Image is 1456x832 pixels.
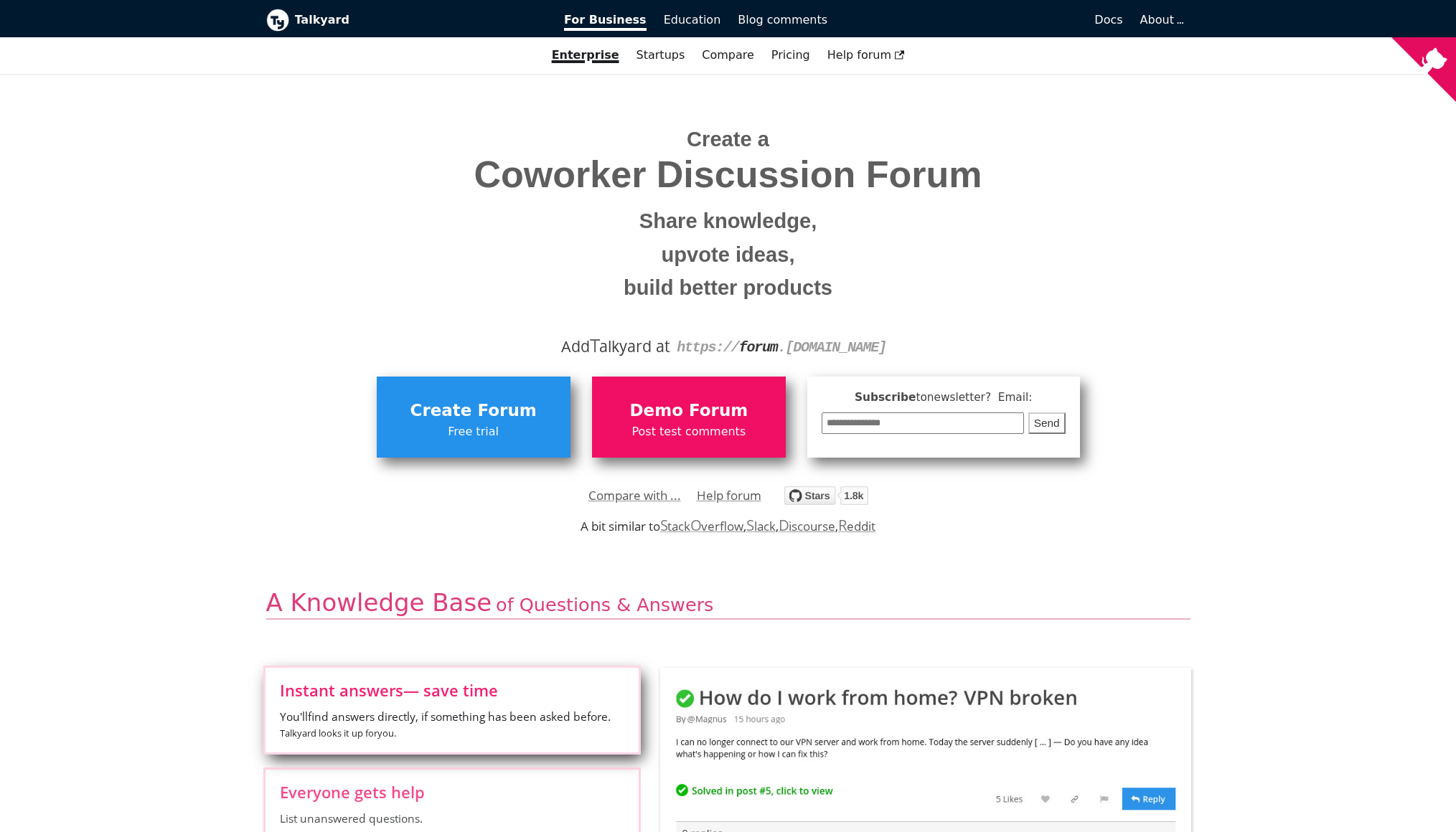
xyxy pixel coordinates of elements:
a: Help forum [697,485,761,506]
span: Demo Forum [599,397,779,425]
small: Talkyard looks it up for you . [280,727,396,739]
small: Share knowledge, [277,204,1180,238]
span: Create Forum [384,397,563,425]
a: Demo ForumPost test comments [592,377,786,457]
span: You'll find answers directly, if something has been asked before. [280,709,624,742]
code: https:// . [DOMAIN_NAME] [677,339,886,356]
span: Subscribe [822,389,1066,407]
a: Slack [746,518,775,534]
img: Talkyard logo [266,9,289,32]
a: Help forum [819,43,913,67]
a: Discourse [779,518,835,534]
span: Create a [687,128,769,151]
span: Post test comments [599,422,779,441]
a: Reddit [838,518,875,534]
span: Everyone gets help [280,784,624,800]
span: Help forum [827,48,905,62]
button: Send [1028,412,1066,435]
span: Instant answers — save time [280,682,624,698]
a: Education [655,8,730,32]
a: For Business [555,8,655,32]
a: StackOverflow [660,518,744,534]
a: Compare with ... [588,485,681,506]
img: talkyard.svg [784,486,868,505]
a: Compare [702,48,754,62]
span: S [746,515,754,535]
a: Talkyard logoTalkyard [266,9,545,32]
span: to newsletter ? Email: [916,391,1032,404]
a: Star debiki/talkyard on GitHub [784,488,868,509]
span: O [690,515,702,535]
a: Pricing [763,43,819,67]
div: Add alkyard at [277,334,1180,359]
span: of Questions & Answers [496,594,713,615]
strong: forum [739,339,778,356]
span: S [660,515,668,535]
small: build better products [277,271,1180,305]
span: T [590,332,600,358]
span: For Business [564,13,647,31]
a: Enterprise [543,43,628,67]
h2: A Knowledge Base [266,587,1190,620]
a: Docs [836,8,1132,32]
small: upvote ideas, [277,238,1180,272]
span: Docs [1094,13,1122,27]
span: Free trial [384,422,563,441]
b: Talkyard [295,11,545,29]
span: Blog comments [738,13,827,27]
a: Create ForumFree trial [377,377,570,457]
span: R [838,515,847,535]
span: Education [664,13,721,27]
a: Startups [628,43,694,67]
a: About [1140,13,1182,27]
span: List unanswered questions. [280,810,624,826]
span: D [779,515,789,535]
span: Coworker Discussion Forum [277,154,1180,195]
a: Blog comments [729,8,836,32]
